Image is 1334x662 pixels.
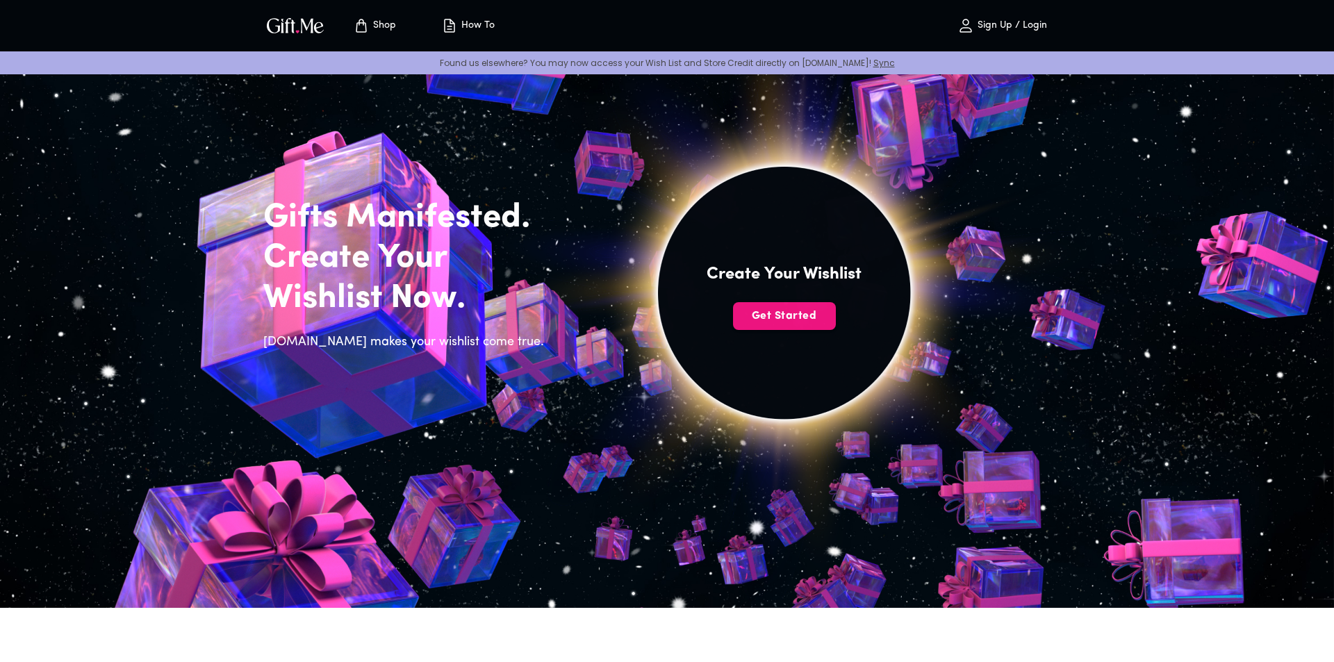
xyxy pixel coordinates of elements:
[264,15,327,35] img: GiftMe Logo
[370,20,396,32] p: Shop
[263,198,552,238] h2: Gifts Manifested.
[336,3,413,48] button: Store page
[458,20,495,32] p: How To
[263,279,552,319] h2: Wishlist Now.
[441,17,458,34] img: how-to.svg
[707,263,862,286] h4: Create Your Wishlist
[11,57,1323,69] p: Found us elsewhere? You may now access your Wish List and Store Credit directly on [DOMAIN_NAME]!
[263,333,552,352] h6: [DOMAIN_NAME] makes your wishlist come true.
[873,57,895,69] a: Sync
[932,3,1071,48] button: Sign Up / Login
[263,238,552,279] h2: Create Your
[263,17,328,34] button: GiftMe Logo
[429,3,506,48] button: How To
[733,308,836,324] span: Get Started
[733,302,836,330] button: Get Started
[974,20,1047,32] p: Sign Up / Login
[472,12,1096,605] img: hero_sun.png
